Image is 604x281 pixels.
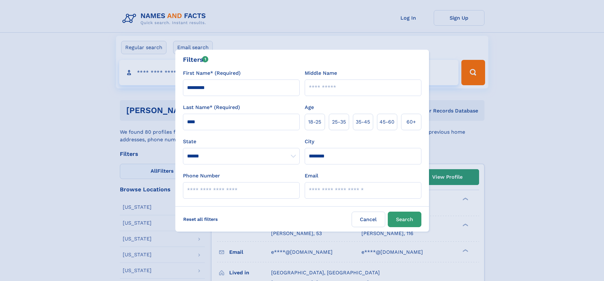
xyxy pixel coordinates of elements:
[406,118,416,126] span: 60+
[183,55,209,64] div: Filters
[305,104,314,111] label: Age
[305,138,314,145] label: City
[183,104,240,111] label: Last Name* (Required)
[179,212,222,227] label: Reset all filters
[356,118,370,126] span: 35‑45
[352,212,385,227] label: Cancel
[183,69,241,77] label: First Name* (Required)
[332,118,346,126] span: 25‑35
[305,172,318,180] label: Email
[308,118,321,126] span: 18‑25
[380,118,394,126] span: 45‑60
[388,212,421,227] button: Search
[305,69,337,77] label: Middle Name
[183,138,300,145] label: State
[183,172,220,180] label: Phone Number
